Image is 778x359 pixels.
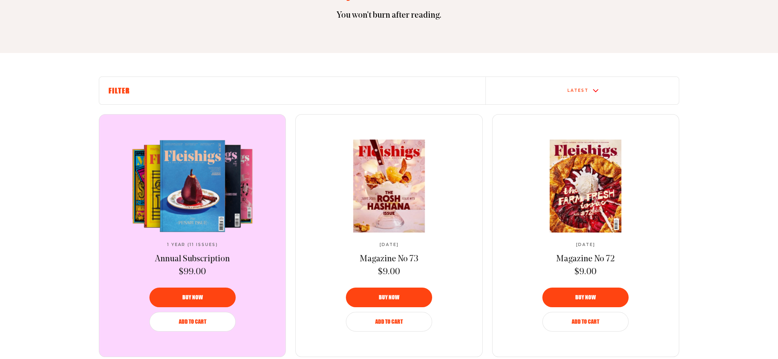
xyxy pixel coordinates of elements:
[379,295,399,300] span: Buy now
[576,242,595,247] span: [DATE]
[324,139,455,232] img: Magazine No 73
[542,312,629,332] button: Add to Cart
[149,288,236,307] button: Buy now
[155,253,230,265] a: Annual Subscription
[99,10,679,22] p: You won't burn after reading.
[360,255,418,264] span: Magazine No 73
[167,242,218,247] span: 1 Year (11 Issues)
[572,319,599,324] span: Add to Cart
[556,253,615,265] a: Magazine No 72
[324,140,454,232] a: Magazine No 73Magazine No 73
[179,319,206,324] span: Add to Cart
[380,242,399,247] span: [DATE]
[155,255,230,264] span: Annual Subscription
[149,312,236,332] button: Add to Cart
[360,253,418,265] a: Magazine No 73
[346,288,432,307] button: Buy now
[556,255,615,264] span: Magazine No 72
[520,139,651,232] img: Magazine No 72
[109,86,476,95] h6: Filter
[542,288,629,307] button: Buy now
[520,140,651,232] a: Magazine No 72Magazine No 72
[375,319,403,324] span: Add to Cart
[127,140,258,232] img: Annual Subscription
[378,266,400,278] span: $9.00
[182,295,203,300] span: Buy now
[575,295,596,300] span: Buy now
[567,88,589,93] div: Latest
[179,266,206,278] span: $99.00
[574,266,596,278] span: $9.00
[346,312,432,332] button: Add to Cart
[127,140,258,232] a: Annual SubscriptionAnnual Subscription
